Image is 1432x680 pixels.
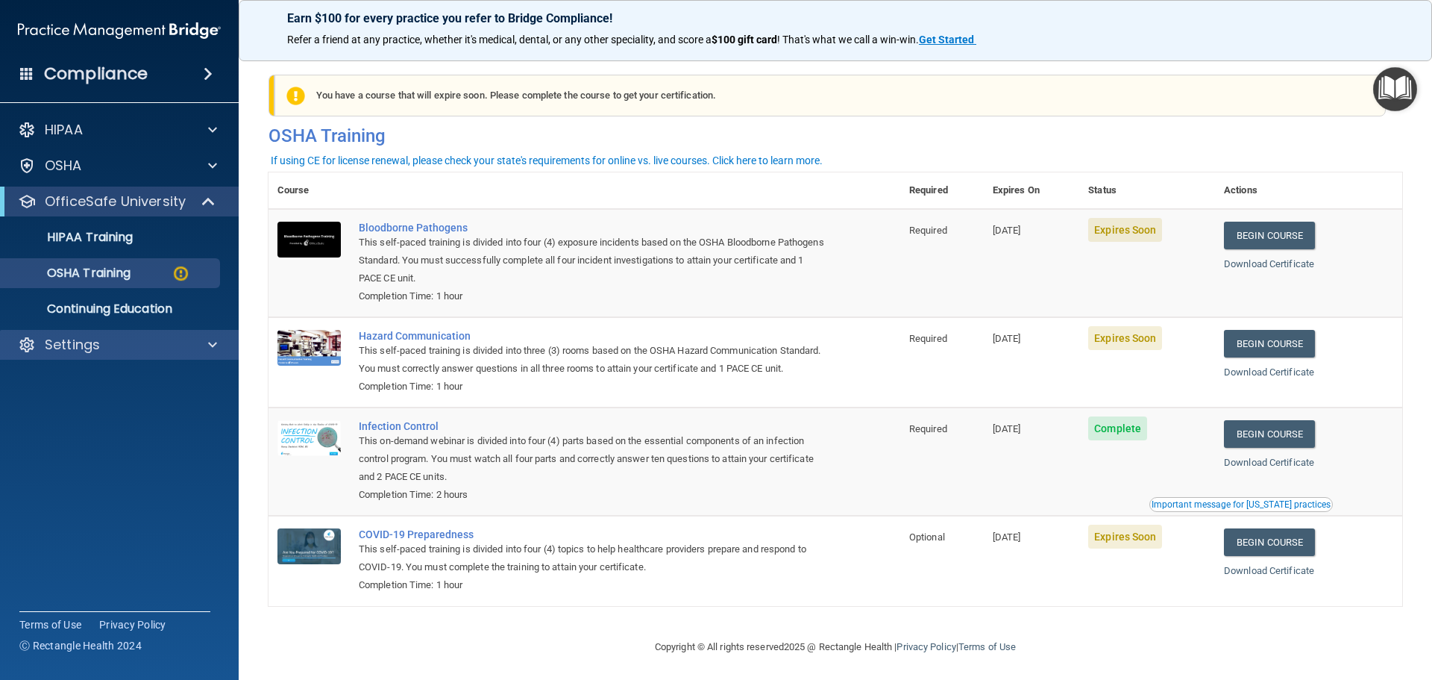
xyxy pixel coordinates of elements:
[993,423,1021,434] span: [DATE]
[10,230,133,245] p: HIPAA Training
[712,34,777,46] strong: $100 gift card
[900,172,984,209] th: Required
[1088,417,1147,440] span: Complete
[268,172,350,209] th: Course
[1224,565,1314,576] a: Download Certificate
[1088,326,1162,350] span: Expires Soon
[287,34,712,46] span: Refer a friend at any practice, whether it's medical, dental, or any other speciality, and score a
[919,34,976,46] a: Get Started
[286,87,305,105] img: exclamation-circle-solid-warning.7ed2984d.png
[359,378,826,396] div: Completion Time: 1 hour
[268,153,825,168] button: If using CE for license renewal, please check your state's requirements for online vs. live cours...
[1215,172,1402,209] th: Actions
[359,342,826,378] div: This self-paced training is divided into three (3) rooms based on the OSHA Hazard Communication S...
[10,266,131,281] p: OSHA Training
[359,528,826,540] a: COVID-19 Preparedness
[359,420,826,432] a: Infection Control
[172,264,190,283] img: warning-circle.0cc9ac19.png
[1224,457,1314,468] a: Download Certificate
[359,576,826,594] div: Completion Time: 1 hour
[359,234,826,287] div: This self-paced training is divided into four (4) exposure incidents based on the OSHA Bloodborne...
[1224,420,1315,448] a: Begin Course
[268,125,1402,146] h4: OSHA Training
[984,172,1079,209] th: Expires On
[45,336,100,354] p: Settings
[99,617,166,632] a: Privacy Policy
[45,193,186,210] p: OfficeSafe University
[993,225,1021,236] span: [DATE]
[1152,500,1331,509] div: Important message for [US_STATE] practices
[19,617,81,632] a: Terms of Use
[1224,330,1315,358] a: Begin Course
[359,287,826,305] div: Completion Time: 1 hour
[909,423,947,434] span: Required
[45,157,82,175] p: OSHA
[19,638,142,653] span: Ⓒ Rectangle Health 2024
[1149,497,1333,512] button: Read this if you are a dental practitioner in the state of CA
[45,121,83,139] p: HIPAA
[18,121,217,139] a: HIPAA
[44,63,148,84] h4: Compliance
[1088,525,1162,549] span: Expires Soon
[909,531,945,543] span: Optional
[18,336,217,354] a: Settings
[1079,172,1215,209] th: Status
[909,333,947,344] span: Required
[18,193,216,210] a: OfficeSafe University
[1088,218,1162,242] span: Expires Soon
[359,432,826,486] div: This on-demand webinar is divided into four (4) parts based on the essential components of an inf...
[359,486,826,504] div: Completion Time: 2 hours
[274,75,1386,116] div: You have a course that will expire soon. Please complete the course to get your certification.
[10,302,213,316] p: Continuing Education
[563,623,1108,671] div: Copyright © All rights reserved 2025 @ Rectangle Health | |
[1224,258,1314,269] a: Download Certificate
[993,531,1021,543] span: [DATE]
[958,641,1016,652] a: Terms of Use
[919,34,974,46] strong: Get Started
[359,222,826,234] a: Bloodborne Pathogens
[1224,222,1315,249] a: Begin Course
[896,641,955,652] a: Privacy Policy
[287,11,1384,25] p: Earn $100 for every practice you refer to Bridge Compliance!
[993,333,1021,344] span: [DATE]
[359,540,826,576] div: This self-paced training is divided into four (4) topics to help healthcare providers prepare and...
[1373,67,1417,111] button: Open Resource Center
[359,330,826,342] a: Hazard Communication
[18,157,217,175] a: OSHA
[909,225,947,236] span: Required
[271,155,823,166] div: If using CE for license renewal, please check your state's requirements for online vs. live cours...
[18,16,221,46] img: PMB logo
[1224,528,1315,556] a: Begin Course
[1224,366,1314,378] a: Download Certificate
[777,34,919,46] span: ! That's what we call a win-win.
